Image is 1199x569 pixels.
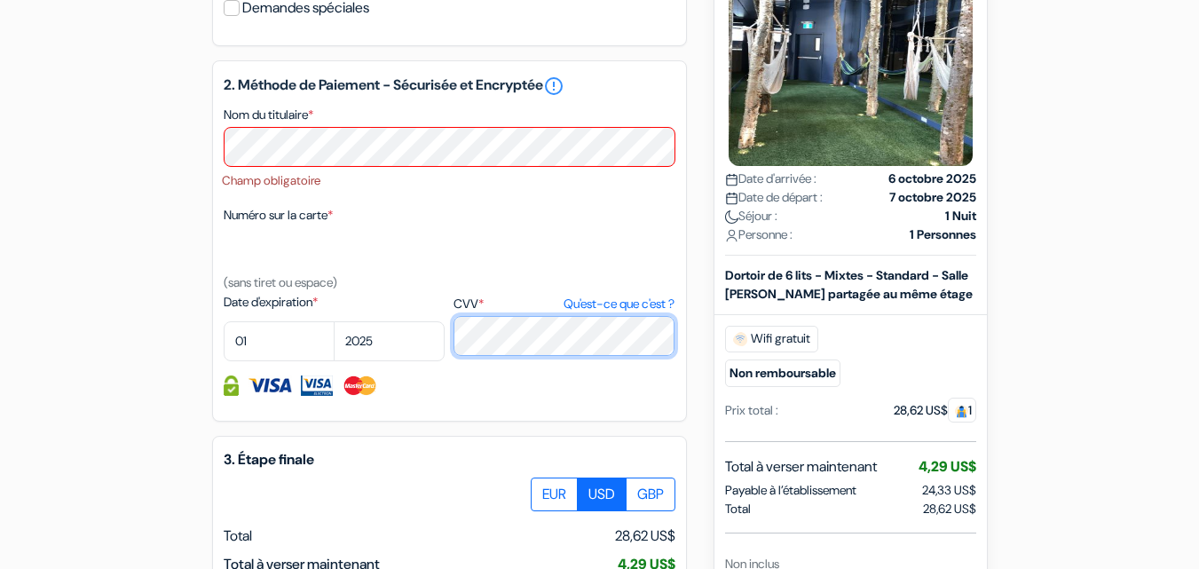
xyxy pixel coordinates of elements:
strong: 7 octobre 2025 [889,188,976,207]
a: Qu'est-ce que c'est ? [564,295,674,313]
span: 4,29 US$ [919,457,976,476]
span: 28,62 US$ [615,526,675,547]
img: Visa Electron [301,375,333,396]
label: Numéro sur la carte [224,206,333,225]
span: Séjour : [725,207,777,225]
small: Non remboursable [725,360,840,387]
img: user_icon.svg [725,229,738,242]
h5: 2. Méthode de Paiement - Sécurisée et Encryptée [224,75,675,97]
img: Visa [248,375,292,396]
img: Information de carte de crédit entièrement encryptée et sécurisée [224,375,239,396]
label: CVV [454,295,674,313]
b: Dortoir de 6 lits - Mixtes - Standard - Salle [PERSON_NAME] partagée au même étage [725,267,973,302]
span: Date de départ : [725,188,823,207]
img: moon.svg [725,210,738,224]
img: calendar.svg [725,192,738,205]
label: Nom du titulaire [224,106,313,124]
div: Basic radio toggle button group [532,478,675,511]
a: error_outline [543,75,564,97]
strong: 1 Nuit [945,207,976,225]
span: Date d'arrivée : [725,170,816,188]
span: 1 [948,398,976,423]
span: Payable à l’établissement [725,481,856,500]
div: Prix total : [725,401,778,420]
div: 28,62 US$ [894,401,976,420]
span: Total [725,500,751,518]
span: 28,62 US$ [923,500,976,518]
label: USD [577,478,627,511]
label: Date d'expiration [224,293,445,312]
span: Wifi gratuit [725,326,818,352]
strong: 6 octobre 2025 [888,170,976,188]
h5: 3. Étape finale [224,451,675,468]
img: calendar.svg [725,173,738,186]
span: Total [224,526,252,545]
span: 24,33 US$ [922,482,976,498]
img: guest.svg [955,405,968,418]
span: Total à verser maintenant [725,456,877,478]
label: GBP [626,478,675,511]
img: Master Card [342,375,378,396]
img: free_wifi.svg [733,332,747,346]
label: EUR [531,478,578,511]
span: Personne : [725,225,793,244]
strong: 1 Personnes [910,225,976,244]
li: Champ obligatoire [222,172,675,190]
small: (sans tiret ou espace) [224,274,337,290]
